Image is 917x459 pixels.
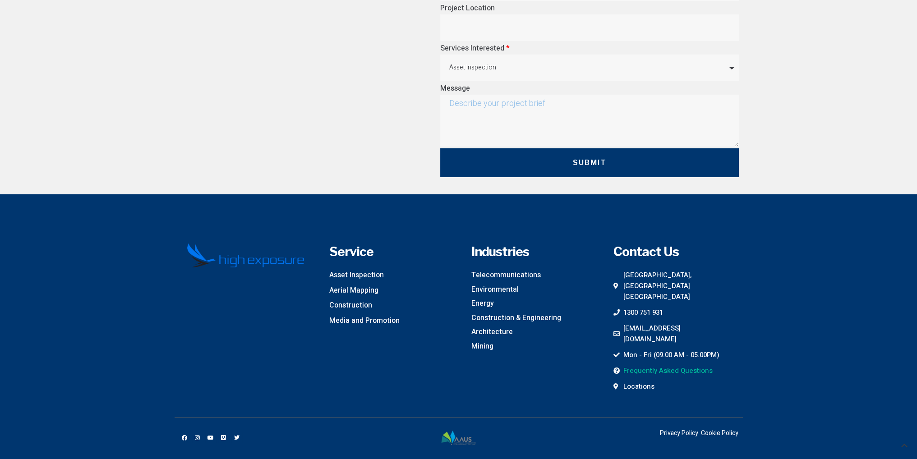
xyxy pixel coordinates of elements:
a: Cookie Policy [700,428,738,438]
a: Mining [471,341,588,353]
img: AAUS-logo_inline-colour [441,430,476,446]
button: Submit [440,148,739,177]
a: Energy [471,298,588,310]
a: Architecture [471,326,588,338]
span: Construction [329,300,372,312]
h4: Service [329,243,446,261]
a: [EMAIL_ADDRESS][DOMAIN_NAME] [613,323,730,344]
a: Construction [329,300,446,312]
img: High Exposure Logo [187,243,304,267]
label: Services Interested [440,43,509,55]
span: [GEOGRAPHIC_DATA], [GEOGRAPHIC_DATA] [GEOGRAPHIC_DATA] [621,270,730,302]
span: Mining [471,341,493,353]
a: Construction & Engineering [471,312,588,324]
span: Mon - Fri (09.00 AM - 05.00PM) [621,349,719,360]
span: Environmental [471,284,519,296]
a: Privacy Policy [659,428,698,438]
span: Telecommunications [471,270,541,281]
span: Locations [621,381,654,392]
a: Asset Inspection [329,270,446,281]
span: Energy [471,298,494,310]
label: Message [440,83,470,95]
a: Media and Promotion [329,315,446,327]
span: Architecture [471,326,513,338]
a: Environmental [471,284,588,296]
label: Project Location [440,3,495,14]
a: Telecommunications [471,270,588,281]
span: Construction & Engineering [471,312,561,324]
span: [EMAIL_ADDRESS][DOMAIN_NAME] [621,323,730,344]
span: Media and Promotion [329,315,400,327]
a: Frequently Asked Questions [613,365,730,376]
a: Locations [613,381,730,392]
span: Frequently Asked Questions [621,365,713,376]
span: Submit [573,157,607,168]
span: Asset Inspection [329,270,384,281]
a: Aerial Mapping [329,285,446,297]
a: 1300 751 931 [613,307,730,318]
span: 1300 751 931 [621,307,663,318]
h4: Industries [471,243,588,261]
span: Aerial Mapping [329,285,378,297]
h4: Contact Us [613,243,730,261]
